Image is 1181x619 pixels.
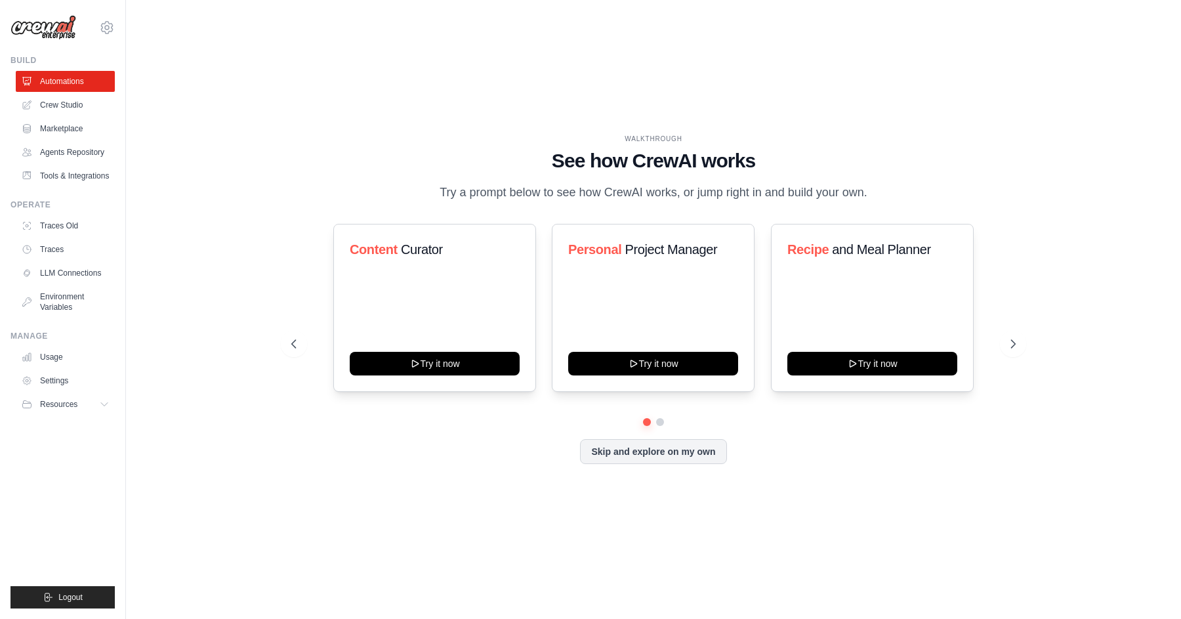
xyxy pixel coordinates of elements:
a: Traces Old [16,215,115,236]
a: Settings [16,370,115,391]
a: Agents Repository [16,142,115,163]
a: Marketplace [16,118,115,139]
a: Automations [16,71,115,92]
p: Try a prompt below to see how CrewAI works, or jump right in and build your own. [433,183,874,202]
h1: See how CrewAI works [291,149,1016,173]
a: LLM Connections [16,263,115,284]
button: Resources [16,394,115,415]
button: Try it now [350,352,520,375]
span: Logout [58,592,83,603]
div: Build [10,55,115,66]
a: Usage [16,347,115,368]
span: Curator [401,242,443,257]
button: Skip and explore on my own [580,439,726,464]
a: Crew Studio [16,95,115,116]
span: Recipe [787,242,829,257]
span: Personal [568,242,621,257]
button: Logout [10,586,115,608]
div: WALKTHROUGH [291,134,1016,144]
span: Resources [40,399,77,410]
a: Environment Variables [16,286,115,318]
div: Manage [10,331,115,341]
button: Try it now [787,352,957,375]
img: Logo [10,15,76,40]
span: Content [350,242,398,257]
span: Project Manager [625,242,718,257]
button: Try it now [568,352,738,375]
a: Tools & Integrations [16,165,115,186]
a: Traces [16,239,115,260]
span: and Meal Planner [832,242,930,257]
div: Operate [10,200,115,210]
